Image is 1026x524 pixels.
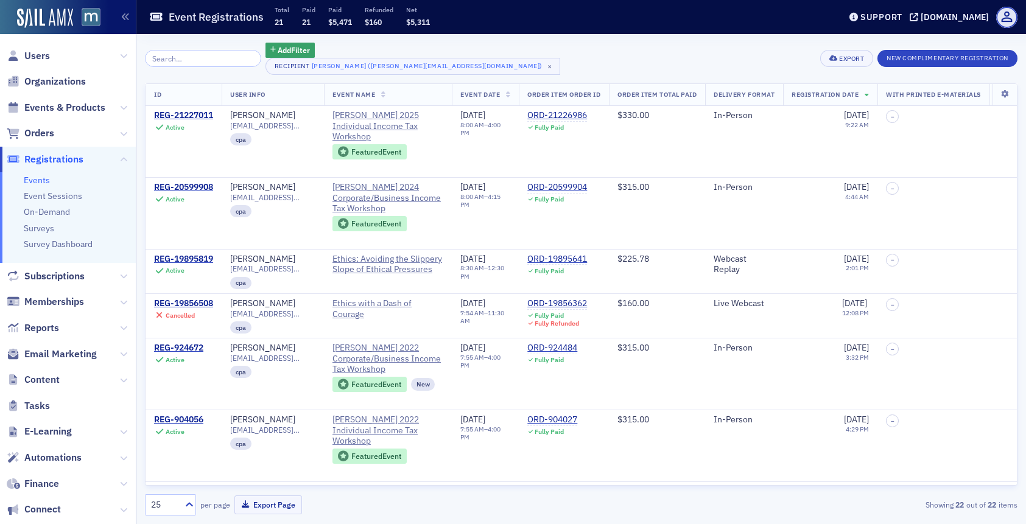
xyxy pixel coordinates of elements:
[617,253,649,264] span: $225.78
[24,477,59,491] span: Finance
[535,428,564,436] div: Fully Paid
[7,270,85,283] a: Subscriptions
[302,5,315,14] p: Paid
[714,414,775,425] div: In-Person
[332,144,407,159] div: Featured Event
[7,503,61,516] a: Connect
[460,192,484,201] time: 8:00 AM
[460,121,510,137] div: –
[460,192,501,209] time: 4:15 PM
[460,309,504,325] time: 11:30 AM
[230,438,251,450] div: cpa
[846,264,869,272] time: 2:01 PM
[332,449,407,464] div: Featured Event
[617,298,649,309] span: $160.00
[527,343,577,354] a: ORD-924484
[154,343,203,354] a: REG-924672
[846,353,869,362] time: 3:32 PM
[844,414,869,425] span: [DATE]
[351,220,401,227] div: Featured Event
[527,182,587,193] a: ORD-20599904
[230,366,251,378] div: cpa
[7,348,97,361] a: Email Marketing
[860,12,902,23] div: Support
[527,298,587,309] a: ORD-19856362
[230,110,295,121] a: [PERSON_NAME]
[230,182,295,193] a: [PERSON_NAME]
[328,17,352,27] span: $5,471
[891,417,894,425] span: –
[351,148,401,155] div: Featured Event
[460,264,484,272] time: 8:30 AM
[151,498,178,511] div: 25
[527,414,577,425] a: ORD-904027
[365,5,393,14] p: Refunded
[166,312,195,320] div: Cancelled
[891,301,894,309] span: –
[460,425,501,441] time: 4:00 PM
[891,346,894,353] span: –
[17,9,73,28] img: SailAMX
[527,254,587,265] a: ORD-19895641
[24,295,84,309] span: Memberships
[24,153,83,166] span: Registrations
[617,414,649,425] span: $315.00
[24,127,54,140] span: Orders
[891,113,894,121] span: –
[820,50,873,67] button: Export
[839,55,864,62] div: Export
[460,309,484,317] time: 7:54 AM
[351,453,401,459] div: Featured Event
[332,414,443,447] span: Don Farmer’s 2022 Individual Income Tax Workshop
[166,267,184,274] div: Active
[910,13,993,21] button: [DOMAIN_NAME]
[792,90,859,99] span: Registration Date
[230,298,295,309] a: [PERSON_NAME]
[230,90,265,99] span: User Info
[714,110,775,121] div: In-Person
[154,254,213,265] div: REG-19895819
[24,399,50,413] span: Tasks
[7,451,82,464] a: Automations
[154,414,203,425] div: REG-904056
[166,195,184,203] div: Active
[891,185,894,192] span: –
[842,298,867,309] span: [DATE]
[145,50,261,67] input: Search…
[535,124,564,131] div: Fully Paid
[332,343,443,375] a: [PERSON_NAME] 2022 Corporate/Business Income Tax Workshop
[846,425,869,433] time: 4:29 PM
[7,127,54,140] a: Orders
[7,295,84,309] a: Memberships
[230,254,295,265] div: [PERSON_NAME]
[332,110,443,142] a: [PERSON_NAME] 2025 Individual Income Tax Workshop
[460,121,484,129] time: 8:00 AM
[230,133,251,145] div: cpa
[460,298,485,309] span: [DATE]
[844,110,869,121] span: [DATE]
[7,425,72,438] a: E-Learning
[154,182,213,193] div: REG-20599908
[617,181,649,192] span: $315.00
[877,50,1017,67] button: New Complimentary Registration
[996,7,1017,28] span: Profile
[230,321,251,334] div: cpa
[460,264,510,280] div: –
[714,298,775,309] div: Live Webcast
[986,499,999,510] strong: 22
[230,414,295,425] a: [PERSON_NAME]
[302,17,311,27] span: 21
[886,90,981,99] span: With Printed E-Materials
[460,425,484,433] time: 7:55 AM
[332,343,443,375] span: Don Farmer’s 2022 Corporate/Business Income Tax Workshop
[7,321,59,335] a: Reports
[365,17,382,27] span: $160
[7,373,60,386] a: Content
[24,348,97,361] span: Email Marketing
[154,90,161,99] span: ID
[230,205,251,217] div: cpa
